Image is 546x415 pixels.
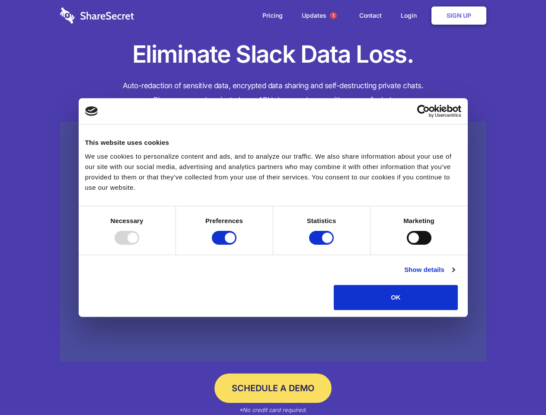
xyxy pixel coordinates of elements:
strong: Marketing [403,217,434,224]
strong: Statistics [307,217,336,224]
a: Schedule a Demo [214,373,332,403]
h1: Eliminate Slack Data Loss. [60,39,486,70]
strong: Necessary [111,217,144,224]
span: 1 [330,12,337,19]
div: This website uses cookies [85,137,461,148]
a: Wistia video thumbnail [60,122,486,362]
img: logo [85,106,98,116]
button: OK [334,285,458,310]
a: Show details [404,265,454,275]
h4: Auto-redaction of sensitive data, encrypted data sharing and self-destructing private chats. Shar... [60,79,486,107]
em: *No credit card required. [239,406,307,413]
img: logo-wordmark-white-trans-d4663122ce5f474addd5e946df7df03e33cb6a1c49d2221995e7729f52c070b2.svg [60,7,134,24]
div: We use cookies to personalize content and ads, and to analyze our traffic. We also share informat... [85,151,461,193]
a: Pricing [254,2,291,29]
a: Login [392,2,430,29]
a: Usercentrics Cookiebot - opens in a new window [386,105,461,118]
strong: Preferences [205,217,243,224]
a: Contact [351,2,390,29]
a: Sign Up [431,6,486,25]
